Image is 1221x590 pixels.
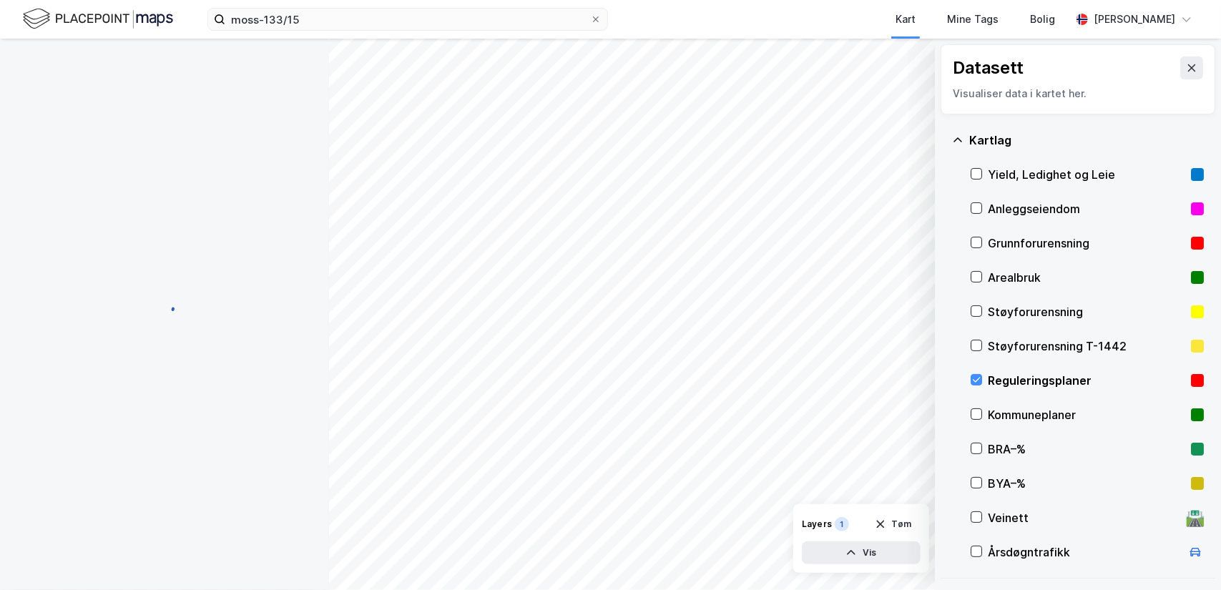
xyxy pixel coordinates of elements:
div: Kommuneplaner [988,406,1185,423]
div: Reguleringsplaner [988,372,1185,389]
div: BYA–% [988,475,1185,492]
div: Kontrollprogram for chat [1149,521,1221,590]
div: Arealbruk [988,269,1185,286]
div: Årsdøgntrafikk [988,544,1181,561]
div: Mine Tags [947,11,999,28]
div: Layers [802,518,832,530]
div: 🛣️ [1186,508,1205,527]
div: 1 [835,517,849,531]
div: Grunnforurensning [988,235,1185,252]
div: BRA–% [988,441,1185,458]
div: Kart [896,11,916,28]
input: Søk på adresse, matrikkel, gårdeiere, leietakere eller personer [225,9,590,30]
div: Datasett [953,56,1024,79]
div: Anleggseiendom [988,200,1185,217]
div: [PERSON_NAME] [1094,11,1175,28]
div: Bolig [1030,11,1055,28]
button: Tøm [866,513,921,536]
div: Yield, Ledighet og Leie [988,166,1185,183]
div: Visualiser data i kartet her. [953,85,1203,102]
div: Kartlag [969,132,1204,149]
img: spinner.a6d8c91a73a9ac5275cf975e30b51cfb.svg [153,295,176,318]
iframe: Chat Widget [1149,521,1221,590]
div: Støyforurensning [988,303,1185,320]
img: logo.f888ab2527a4732fd821a326f86c7f29.svg [23,6,173,31]
div: Veinett [988,509,1181,526]
button: Vis [802,541,921,564]
div: Støyforurensning T-1442 [988,338,1185,355]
